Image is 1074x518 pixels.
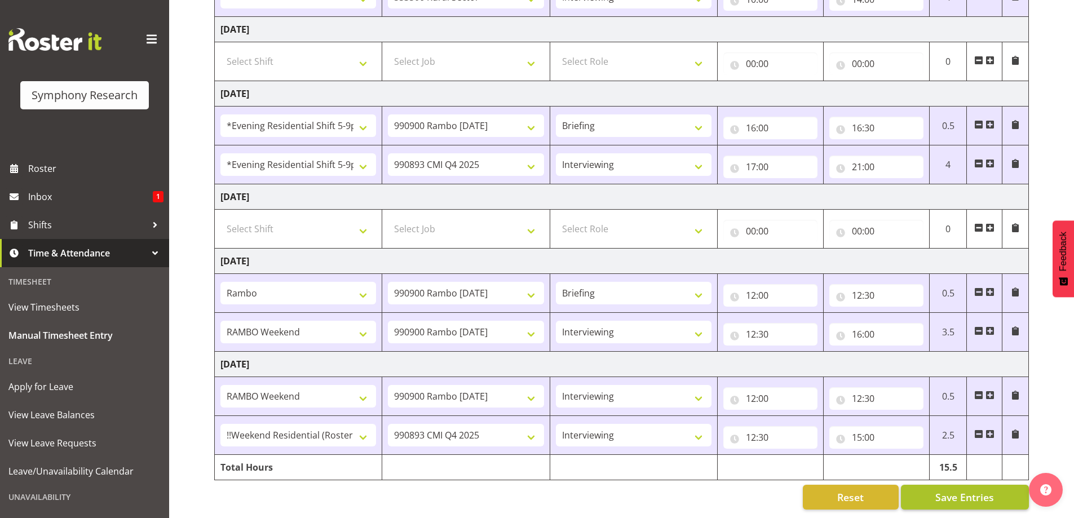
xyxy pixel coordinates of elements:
[28,245,147,262] span: Time & Attendance
[829,156,923,178] input: Click to select...
[929,377,967,416] td: 0.5
[829,426,923,449] input: Click to select...
[3,293,166,321] a: View Timesheets
[8,406,161,423] span: View Leave Balances
[8,327,161,344] span: Manual Timesheet Entry
[929,145,967,184] td: 4
[723,117,817,139] input: Click to select...
[8,28,101,51] img: Rosterit website logo
[723,323,817,346] input: Click to select...
[3,429,166,457] a: View Leave Requests
[8,463,161,480] span: Leave/Unavailability Calendar
[829,284,923,307] input: Click to select...
[3,270,166,293] div: Timesheet
[929,455,967,480] td: 15.5
[3,485,166,508] div: Unavailability
[723,52,817,75] input: Click to select...
[723,387,817,410] input: Click to select...
[723,284,817,307] input: Click to select...
[929,416,967,455] td: 2.5
[829,117,923,139] input: Click to select...
[837,490,864,504] span: Reset
[829,387,923,410] input: Click to select...
[929,107,967,145] td: 0.5
[28,160,163,177] span: Roster
[8,299,161,316] span: View Timesheets
[935,490,994,504] span: Save Entries
[3,457,166,485] a: Leave/Unavailability Calendar
[803,485,899,510] button: Reset
[215,17,1029,42] td: [DATE]
[829,52,923,75] input: Click to select...
[8,435,161,451] span: View Leave Requests
[28,188,153,205] span: Inbox
[215,184,1029,210] td: [DATE]
[829,323,923,346] input: Click to select...
[723,156,817,178] input: Click to select...
[153,191,163,202] span: 1
[8,378,161,395] span: Apply for Leave
[3,401,166,429] a: View Leave Balances
[929,42,967,81] td: 0
[1058,232,1068,271] span: Feedback
[901,485,1029,510] button: Save Entries
[28,216,147,233] span: Shifts
[3,373,166,401] a: Apply for Leave
[1040,484,1051,495] img: help-xxl-2.png
[929,274,967,313] td: 0.5
[32,87,138,104] div: Symphony Research
[215,352,1029,377] td: [DATE]
[723,426,817,449] input: Click to select...
[723,220,817,242] input: Click to select...
[829,220,923,242] input: Click to select...
[929,210,967,249] td: 0
[215,249,1029,274] td: [DATE]
[3,321,166,349] a: Manual Timesheet Entry
[3,349,166,373] div: Leave
[929,313,967,352] td: 3.5
[1053,220,1074,297] button: Feedback - Show survey
[215,455,382,480] td: Total Hours
[215,81,1029,107] td: [DATE]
